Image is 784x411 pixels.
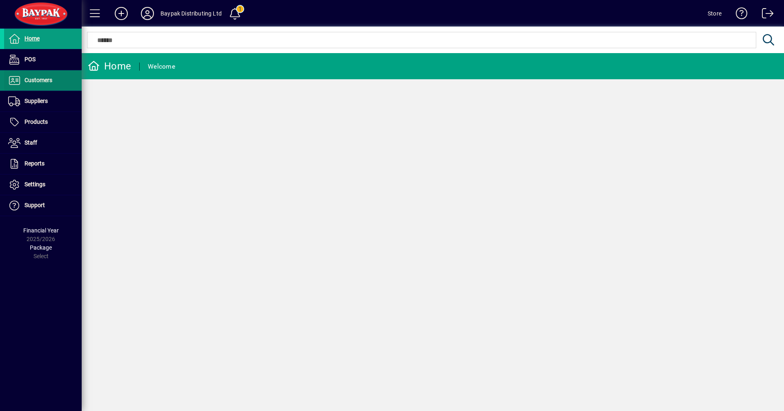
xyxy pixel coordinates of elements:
span: POS [24,56,36,63]
div: Home [88,60,131,73]
a: Settings [4,174,82,195]
span: Support [24,202,45,208]
button: Add [108,6,134,21]
span: Reports [24,160,45,167]
span: Customers [24,77,52,83]
a: Reports [4,154,82,174]
a: POS [4,49,82,70]
a: Support [4,195,82,216]
a: Knowledge Base [730,2,748,28]
span: Home [24,35,40,42]
span: Settings [24,181,45,188]
span: Financial Year [23,227,59,234]
div: Baypak Distributing Ltd [160,7,222,20]
a: Staff [4,133,82,153]
div: Store [708,7,722,20]
button: Profile [134,6,160,21]
span: Suppliers [24,98,48,104]
span: Products [24,118,48,125]
span: Package [30,244,52,251]
a: Logout [756,2,774,28]
a: Products [4,112,82,132]
a: Customers [4,70,82,91]
div: Welcome [148,60,175,73]
a: Suppliers [4,91,82,112]
span: Staff [24,139,37,146]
